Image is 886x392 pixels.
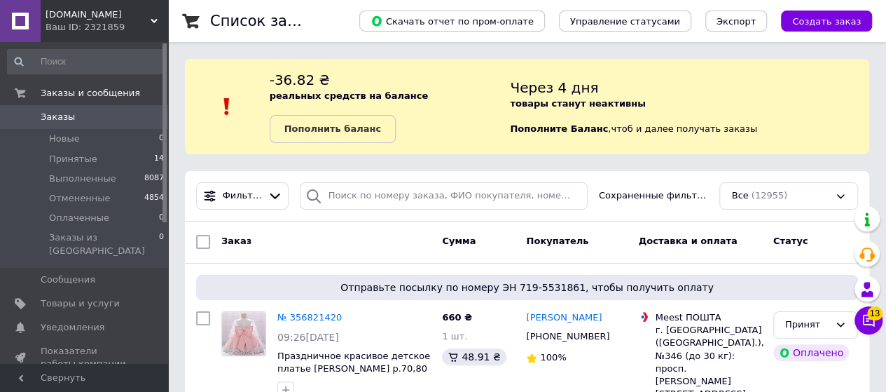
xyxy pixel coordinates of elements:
[270,72,330,88] span: -36.82 ₴
[752,190,788,201] span: (12955)
[41,297,120,310] span: Товары и услуги
[41,273,95,286] span: Сообщения
[510,123,608,134] b: Пополните Баланс
[442,349,506,365] div: 48.91 ₴
[41,111,75,123] span: Заказы
[159,231,164,257] span: 0
[284,123,381,134] b: Пополнить баланс
[41,345,130,370] span: Показатели работы компании
[599,189,709,203] span: Сохраненные фильтры:
[202,281,852,295] span: Отправьте посылку по номеру ЭН 719-5531861, чтобы получить оплату
[773,344,849,361] div: Оплачено
[49,192,110,205] span: Отмененные
[785,318,829,332] div: Принят
[767,15,872,26] a: Создать заказ
[526,236,588,246] span: Покупатель
[731,189,748,203] span: Все
[210,13,331,29] h1: Список заказов
[49,153,97,165] span: Принятые
[854,306,882,334] button: Чат с покупателем13
[656,311,762,324] div: Meest ПОШТА
[49,231,159,257] span: Заказы из [GEOGRAPHIC_DATA]
[154,153,164,165] span: 14
[639,236,738,246] span: Доставка и оплата
[216,96,237,117] img: :exclamation:
[41,321,104,334] span: Уведомления
[144,173,164,185] span: 8087
[526,311,602,325] a: [PERSON_NAME]
[159,133,164,145] span: 0
[510,70,869,143] div: , чтоб и далее получать заказы
[223,189,263,203] span: Фильтры
[442,312,472,323] span: 660 ₴
[792,16,861,27] span: Создать заказ
[526,331,609,342] span: [PHONE_NUMBER]
[270,115,396,143] a: Пополнить баланс
[7,49,165,74] input: Поиск
[540,352,566,363] span: 100%
[221,236,251,246] span: Заказ
[442,331,467,342] span: 1 шт.
[221,311,266,356] a: Фото товару
[867,306,882,320] span: 13
[559,11,691,32] button: Управление статусами
[277,312,342,323] a: № 356821420
[510,79,598,96] span: Через 4 дня
[144,192,164,205] span: 4854
[46,21,168,34] div: Ваш ID: 2321859
[270,90,429,101] b: реальных средств на балансе
[570,16,680,27] span: Управление статусами
[359,11,545,32] button: Скачать отчет по пром-оплате
[46,8,151,21] span: KatyKids.shop
[277,332,339,343] span: 09:26[DATE]
[222,312,265,356] img: Фото товару
[773,236,808,246] span: Статус
[49,173,116,185] span: Выполненные
[371,15,534,27] span: Скачать отчет по пром-оплате
[781,11,872,32] button: Создать заказ
[510,98,646,109] b: товары станут неактивны
[41,87,140,100] span: Заказы и сообщения
[49,133,80,145] span: Новые
[442,236,476,246] span: Сумма
[300,182,588,210] input: Поиск по номеру заказа, ФИО покупателя, номеру телефона, Email, номеру накладной
[159,212,164,224] span: 0
[717,16,756,27] span: Экспорт
[705,11,767,32] button: Экспорт
[49,212,109,224] span: Оплаченные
